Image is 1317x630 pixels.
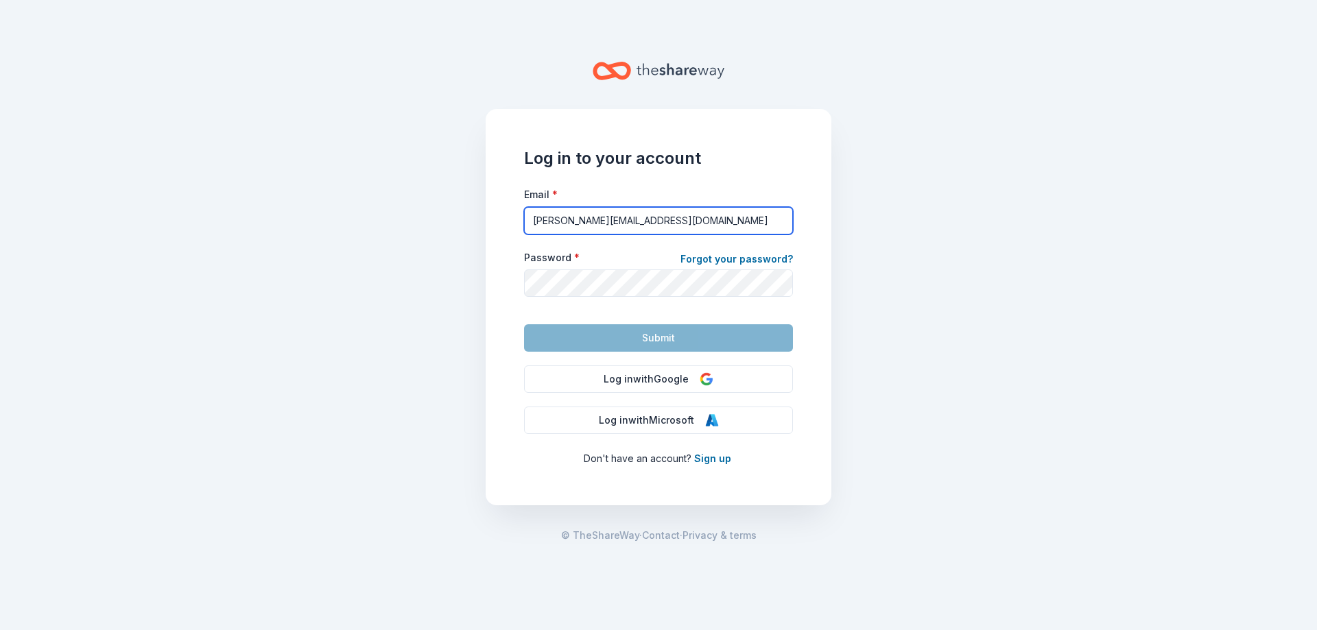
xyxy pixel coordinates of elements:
[680,251,793,270] a: Forgot your password?
[524,407,793,434] button: Log inwithMicrosoft
[593,55,724,87] a: Home
[524,251,580,265] label: Password
[524,188,558,202] label: Email
[683,527,757,544] a: Privacy & terms
[561,527,757,544] span: · ·
[584,452,691,464] span: Don ' t have an account?
[524,147,793,169] h1: Log in to your account
[705,413,719,427] img: Microsoft Logo
[700,372,713,386] img: Google Logo
[694,452,731,464] a: Sign up
[524,365,793,393] button: Log inwithGoogle
[561,529,639,541] span: © TheShareWay
[642,527,680,544] a: Contact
